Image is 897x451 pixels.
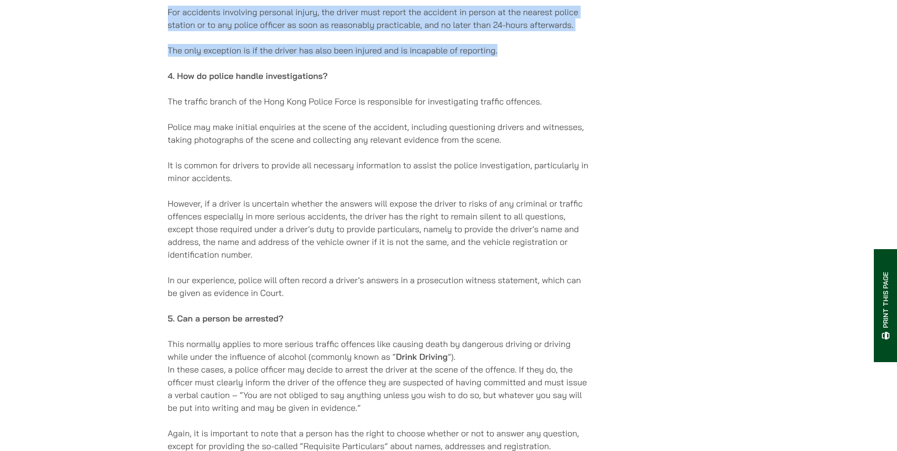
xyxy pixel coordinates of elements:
strong: 4. How do police handle investigations? [168,70,328,81]
strong: 5. Can a person be arrested? [168,313,284,324]
p: This normally applies to more serious traffic offences like causing death by dangerous driving or... [168,338,589,414]
p: It is common for drivers to provide all necessary information to assist the police investigation,... [168,159,589,184]
strong: Drink Driving [396,351,447,362]
p: Police may make initial enquiries at the scene of the accident, including questioning drivers and... [168,121,589,146]
p: In our experience, police will often record a driver’s answers in a prosecution witness statement... [168,274,589,299]
p: However, if a driver is uncertain whether the answers will expose the driver to risks of any crim... [168,197,589,261]
p: The only exception is if the driver has also been injured and is incapable of reporting. [168,44,589,57]
p: For accidents involving personal injury, the driver must report the accident in person at the nea... [168,6,589,31]
p: The traffic branch of the Hong Kong Police Force is responsible for investigating traffic offences. [168,95,589,108]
